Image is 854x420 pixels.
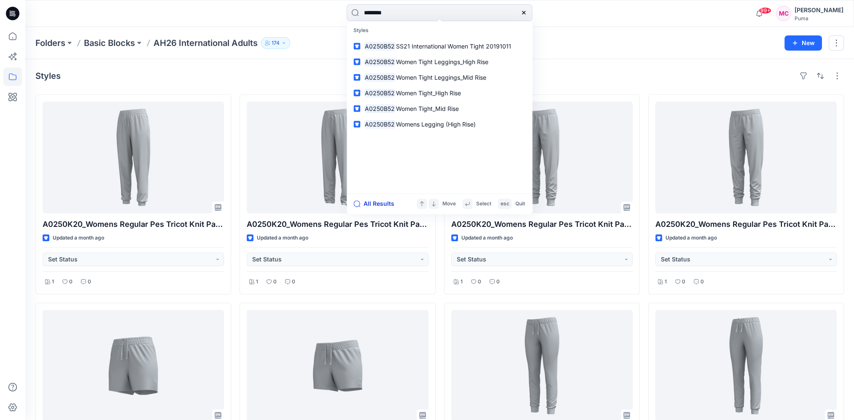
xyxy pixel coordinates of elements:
[759,7,771,14] span: 99+
[476,199,491,208] p: Select
[272,38,280,48] p: 174
[655,102,837,213] a: A0250K20_Womens Regular Pes Tricot Knit Pants_Mid Rise_Closed cuff_CV01
[69,277,73,286] p: 0
[784,35,822,51] button: New
[364,57,396,67] mark: A0250B52
[496,277,500,286] p: 0
[348,70,531,85] a: A0250B52Women Tight Leggings_Mid Rise
[348,101,531,116] a: A0250B52Women Tight_Mid Rise
[364,73,396,82] mark: A0250B52
[256,277,258,286] p: 1
[461,277,463,286] p: 1
[500,199,509,208] p: esc
[257,234,308,242] p: Updated a month ago
[364,104,396,113] mark: A0250B52
[154,37,258,49] p: AH26 International Adults
[364,88,396,98] mark: A0250B52
[396,43,511,50] span: SS21 International Women Tight 20191011
[348,85,531,101] a: A0250B52Women Tight_High Rise
[52,277,54,286] p: 1
[442,199,455,208] p: Move
[682,277,685,286] p: 0
[795,15,843,22] div: Puma
[795,5,843,15] div: [PERSON_NAME]
[273,277,277,286] p: 0
[396,121,476,128] span: Womens Legging (High Rise)
[665,277,667,286] p: 1
[478,277,481,286] p: 0
[261,37,290,49] button: 174
[353,199,400,209] button: All Results
[292,277,295,286] p: 0
[53,234,104,242] p: Updated a month ago
[700,277,704,286] p: 0
[348,38,531,54] a: A0250B52SS21 International Women Tight 20191011
[515,199,525,208] p: Quit
[247,102,428,213] a: A0250K20_Womens Regular Pes Tricot Knit Pants_High Rise_Open Hem_CV02
[655,218,837,230] p: A0250K20_Womens Regular Pes Tricot Knit Pants_Mid Rise_Closed cuff_CV01
[35,37,65,49] a: Folders
[364,119,396,129] mark: A0250B52
[396,74,486,81] span: Women Tight Leggings_Mid Rise
[88,277,91,286] p: 0
[348,116,531,132] a: A0250B52Womens Legging (High Rise)
[43,218,224,230] p: A0250K20_Womens Regular Pes Tricot Knit Pants_High Rise_Closed cuff_CV01
[461,234,513,242] p: Updated a month ago
[396,105,459,112] span: Women Tight_Mid Rise
[348,54,531,70] a: A0250B52Women Tight Leggings_High Rise
[35,71,61,81] h4: Styles
[776,6,791,21] div: MC
[364,41,396,51] mark: A0250B52
[396,89,461,97] span: Women Tight_High Rise
[348,23,531,38] p: Styles
[665,234,717,242] p: Updated a month ago
[247,218,428,230] p: A0250K20_Womens Regular Pes Tricot Knit Pants_High Rise_Open Hem_CV02
[396,58,488,65] span: Women Tight Leggings_High Rise
[451,218,633,230] p: A0250K20_Womens Regular Pes Tricot Knit Pants_Mid Rise_Closed cuff_CV01
[451,102,633,213] a: A0250K20_Womens Regular Pes Tricot Knit Pants_Mid Rise_Closed cuff_CV01
[84,37,135,49] a: Basic Blocks
[43,102,224,213] a: A0250K20_Womens Regular Pes Tricot Knit Pants_High Rise_Closed cuff_CV01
